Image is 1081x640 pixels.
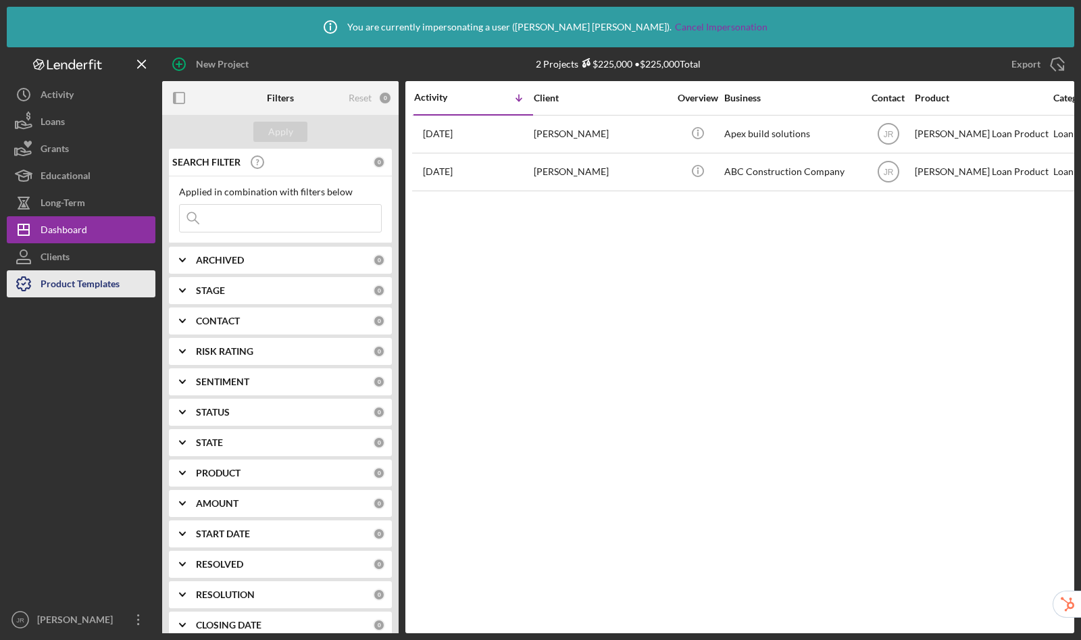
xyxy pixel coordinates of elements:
[534,116,669,152] div: [PERSON_NAME]
[863,93,913,103] div: Contact
[162,51,262,78] button: New Project
[196,559,243,570] b: RESOLVED
[34,606,122,637] div: [PERSON_NAME]
[672,93,723,103] div: Overview
[373,589,385,601] div: 0
[373,156,385,168] div: 0
[915,116,1050,152] div: [PERSON_NAME] Loan Product
[883,130,893,139] text: JR
[373,619,385,631] div: 0
[41,162,91,193] div: Educational
[16,616,24,624] text: JR
[196,346,253,357] b: RISK RATING
[41,189,85,220] div: Long-Term
[7,606,155,633] button: JR[PERSON_NAME]
[41,108,65,139] div: Loans
[7,243,155,270] button: Clients
[196,498,238,509] b: AMOUNT
[196,285,225,296] b: STAGE
[724,116,859,152] div: Apex build solutions
[675,22,768,32] a: Cancel Impersonation
[7,81,155,108] button: Activity
[196,51,249,78] div: New Project
[373,437,385,449] div: 0
[196,255,244,266] b: ARCHIVED
[414,92,474,103] div: Activity
[268,122,293,142] div: Apply
[423,166,453,177] time: 2025-08-28 15:54
[196,437,223,448] b: STATE
[7,270,155,297] button: Product Templates
[7,108,155,135] button: Loans
[373,315,385,327] div: 0
[179,187,382,197] div: Applied in combination with filters below
[373,558,385,570] div: 0
[534,93,669,103] div: Client
[373,528,385,540] div: 0
[536,58,701,70] div: 2 Projects • $225,000 Total
[998,51,1074,78] button: Export
[196,620,261,631] b: CLOSING DATE
[196,316,240,326] b: CONTACT
[196,407,230,418] b: STATUS
[373,254,385,266] div: 0
[313,10,768,44] div: You are currently impersonating a user ( [PERSON_NAME] [PERSON_NAME] ).
[7,162,155,189] button: Educational
[267,93,294,103] b: Filters
[578,58,632,70] div: $225,000
[724,93,859,103] div: Business
[172,157,241,168] b: SEARCH FILTER
[349,93,372,103] div: Reset
[196,528,250,539] b: START DATE
[724,154,859,190] div: ABC Construction Company
[41,270,120,301] div: Product Templates
[41,81,74,112] div: Activity
[534,154,669,190] div: [PERSON_NAME]
[373,497,385,510] div: 0
[41,135,69,166] div: Grants
[373,285,385,297] div: 0
[373,345,385,358] div: 0
[7,189,155,216] button: Long-Term
[1011,51,1040,78] div: Export
[883,168,893,177] text: JR
[7,135,155,162] button: Grants
[253,122,307,142] button: Apply
[196,468,241,478] b: PRODUCT
[196,589,255,600] b: RESOLUTION
[373,376,385,388] div: 0
[373,467,385,479] div: 0
[41,243,70,274] div: Clients
[196,376,249,387] b: SENTIMENT
[915,93,1050,103] div: Product
[915,154,1050,190] div: [PERSON_NAME] Loan Product
[7,216,155,243] button: Dashboard
[373,406,385,418] div: 0
[41,216,87,247] div: Dashboard
[423,128,453,139] time: 2025-09-13 23:08
[378,91,392,105] div: 0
